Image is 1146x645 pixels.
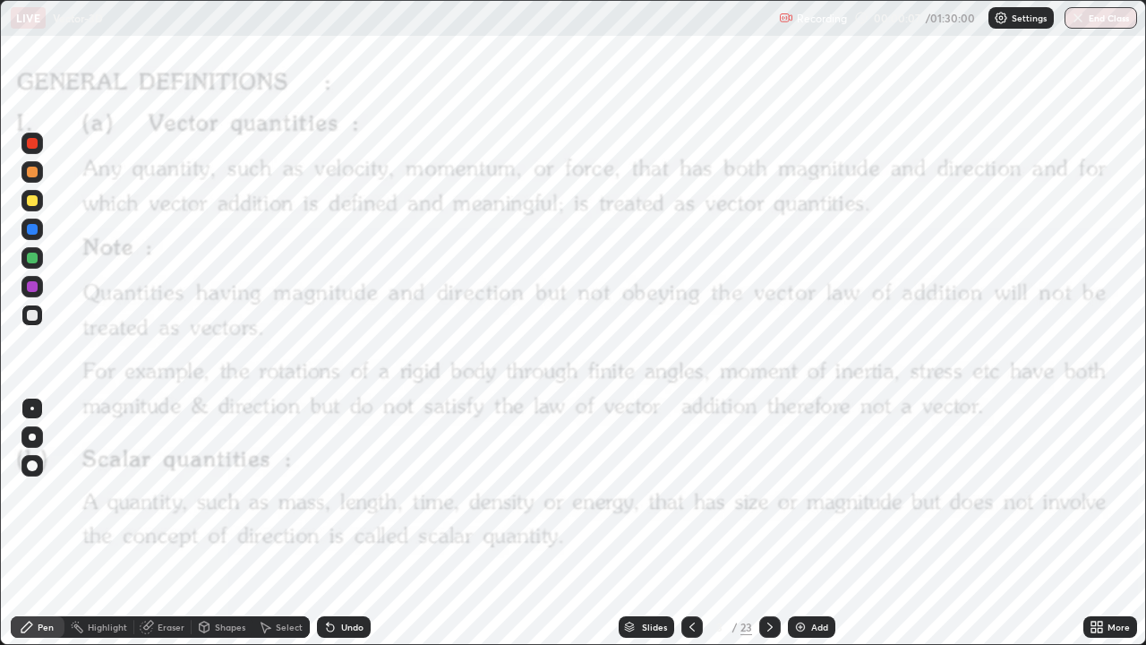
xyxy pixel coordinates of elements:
div: Pen [38,623,54,632]
p: LIVE [16,11,40,25]
img: recording.375f2c34.svg [779,11,793,25]
div: 3 [710,622,728,632]
p: Vector-3D [53,11,103,25]
div: Highlight [88,623,127,632]
div: Select [276,623,303,632]
div: Eraser [158,623,184,632]
img: class-settings-icons [994,11,1008,25]
div: Add [811,623,828,632]
div: 23 [740,619,752,635]
div: Shapes [215,623,245,632]
div: Slides [642,623,667,632]
div: / [731,622,737,632]
div: More [1108,623,1130,632]
p: Settings [1012,13,1047,22]
img: add-slide-button [793,620,808,634]
div: Undo [341,623,363,632]
p: Recording [797,12,847,25]
img: end-class-cross [1071,11,1085,25]
button: End Class [1065,7,1137,29]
